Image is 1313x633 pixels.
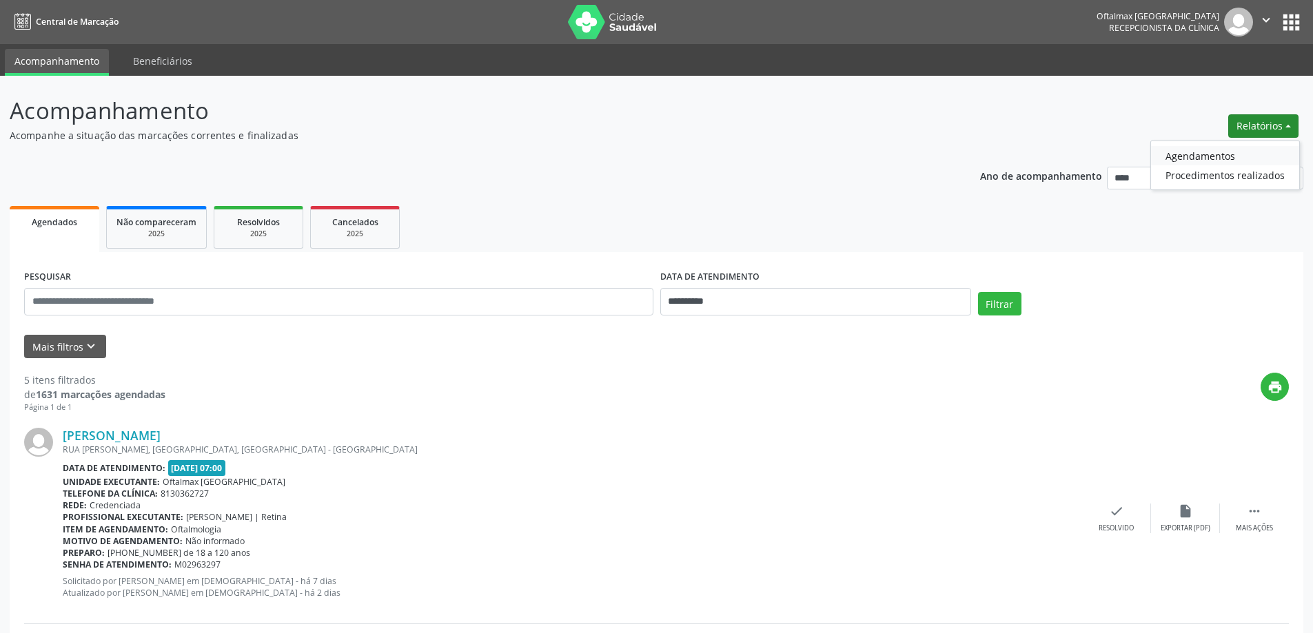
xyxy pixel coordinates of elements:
[24,335,106,359] button: Mais filtroskeyboard_arrow_down
[171,523,221,535] span: Oftalmologia
[161,488,209,499] span: 8130362727
[1259,12,1274,28] i: 
[10,10,119,33] a: Central de Marcação
[978,292,1021,315] button: Filtrar
[24,402,165,413] div: Página 1 de 1
[123,49,202,73] a: Beneficiários
[116,229,196,239] div: 2025
[63,547,105,559] b: Preparo:
[63,444,1082,455] div: RUA [PERSON_NAME], [GEOGRAPHIC_DATA], [GEOGRAPHIC_DATA] - [GEOGRAPHIC_DATA]
[5,49,109,76] a: Acompanhamento
[1178,504,1193,519] i: insert_drive_file
[36,388,165,401] strong: 1631 marcações agendadas
[108,547,250,559] span: [PHONE_NUMBER] de 18 a 120 anos
[63,428,161,443] a: [PERSON_NAME]
[1279,10,1303,34] button: apps
[24,387,165,402] div: de
[24,373,165,387] div: 5 itens filtrados
[1150,141,1300,190] ul: Relatórios
[1228,114,1299,138] button: Relatórios
[1109,22,1219,34] span: Recepcionista da clínica
[63,476,160,488] b: Unidade executante:
[63,511,183,523] b: Profissional executante:
[186,511,287,523] span: [PERSON_NAME] | Retina
[63,559,172,570] b: Senha de atendimento:
[1224,8,1253,37] img: img
[174,559,221,570] span: M02963297
[36,16,119,28] span: Central de Marcação
[1097,10,1219,22] div: Oftalmax [GEOGRAPHIC_DATA]
[332,216,378,228] span: Cancelados
[1268,380,1283,395] i: print
[1099,523,1134,533] div: Resolvido
[1151,165,1299,185] a: Procedimentos realizados
[1261,373,1289,401] button: print
[320,229,389,239] div: 2025
[168,460,226,476] span: [DATE] 07:00
[1161,523,1210,533] div: Exportar (PDF)
[83,339,99,354] i: keyboard_arrow_down
[116,216,196,228] span: Não compareceram
[980,167,1102,184] p: Ano de acompanhamento
[24,267,71,288] label: PESQUISAR
[1253,8,1279,37] button: 
[32,216,77,228] span: Agendados
[10,128,915,143] p: Acompanhe a situação das marcações correntes e finalizadas
[237,216,280,228] span: Resolvidos
[63,488,158,499] b: Telefone da clínica:
[660,267,760,288] label: DATA DE ATENDIMENTO
[1109,504,1124,519] i: check
[63,462,165,474] b: Data de atendimento:
[1247,504,1262,519] i: 
[90,499,141,511] span: Credenciada
[10,94,915,128] p: Acompanhamento
[63,575,1082,599] p: Solicitado por [PERSON_NAME] em [DEMOGRAPHIC_DATA] - há 7 dias Atualizado por [PERSON_NAME] em [D...
[63,499,87,511] b: Rede:
[63,523,168,535] b: Item de agendamento:
[63,535,183,547] b: Motivo de agendamento:
[1236,523,1273,533] div: Mais ações
[1151,146,1299,165] a: Agendamentos
[24,428,53,457] img: img
[163,476,285,488] span: Oftalmax [GEOGRAPHIC_DATA]
[224,229,293,239] div: 2025
[185,535,245,547] span: Não informado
